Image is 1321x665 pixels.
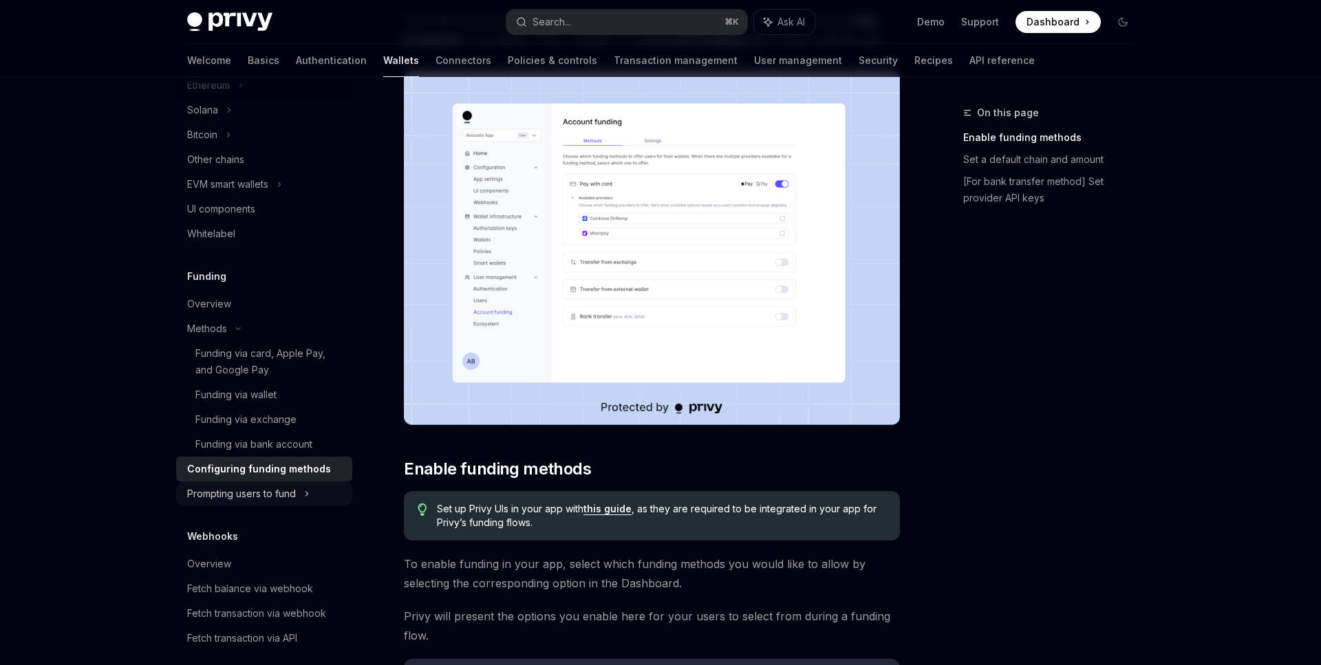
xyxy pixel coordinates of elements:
div: EVM smart wallets [187,176,268,193]
span: Ask AI [777,15,805,29]
a: Basics [248,44,279,77]
a: Policies & controls [508,44,597,77]
span: Set up Privy UIs in your app with , as they are required to be integrated in your app for Privy’s... [437,502,886,530]
a: API reference [969,44,1035,77]
a: Funding via card, Apple Pay, and Google Pay [176,341,352,382]
span: Dashboard [1027,15,1080,29]
a: Security [859,44,898,77]
a: Funding via exchange [176,407,352,432]
a: Transaction management [614,44,738,77]
a: Recipes [914,44,953,77]
a: Whitelabel [176,221,352,246]
div: Whitelabel [187,226,235,242]
div: Configuring funding methods [187,461,331,477]
a: UI components [176,197,352,221]
img: Fundingupdate PNG [404,71,900,425]
span: To enable funding in your app, select which funding methods you would like to allow by selecting ... [404,554,900,593]
a: [For bank transfer method] Set provider API keys [963,171,1145,209]
div: Overview [187,296,231,312]
div: UI components [187,201,255,217]
a: Fetch transaction via API [176,626,352,651]
a: Connectors [436,44,491,77]
a: Enable funding methods [963,127,1145,149]
a: Demo [917,15,945,29]
a: Other chains [176,147,352,172]
div: Funding via exchange [195,411,297,428]
div: Fetch balance via webhook [187,580,313,597]
h5: Webhooks [187,528,238,545]
svg: Tip [418,503,427,516]
div: Fetch transaction via API [187,630,297,646]
div: Prompting users to fund [187,486,296,502]
img: dark logo [187,12,272,32]
button: Ask AI [754,10,815,34]
div: Funding via bank account [195,436,312,453]
a: Overview [176,292,352,316]
div: Other chains [187,151,244,168]
div: Bitcoin [187,127,217,143]
a: Funding via wallet [176,382,352,407]
a: Authentication [296,44,367,77]
h5: Funding [187,268,226,285]
div: Search... [533,14,571,30]
span: Enable funding methods [404,458,591,480]
span: ⌘ K [724,17,739,28]
a: User management [754,44,842,77]
div: Overview [187,556,231,572]
a: Dashboard [1016,11,1101,33]
a: Set a default chain and amount [963,149,1145,171]
a: Support [961,15,999,29]
a: this guide [583,503,632,515]
span: Privy will present the options you enable here for your users to select from during a funding flow. [404,607,900,645]
span: On this page [977,105,1039,121]
button: Search...⌘K [506,10,747,34]
a: Wallets [383,44,419,77]
div: Solana [187,102,218,118]
a: Fetch balance via webhook [176,576,352,601]
a: Overview [176,552,352,576]
a: Funding via bank account [176,432,352,457]
div: Fetch transaction via webhook [187,605,326,622]
button: Toggle dark mode [1112,11,1134,33]
div: Funding via card, Apple Pay, and Google Pay [195,345,344,378]
div: Funding via wallet [195,386,277,403]
div: Methods [187,320,227,337]
a: Welcome [187,44,231,77]
a: Fetch transaction via webhook [176,601,352,626]
a: Configuring funding methods [176,457,352,481]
